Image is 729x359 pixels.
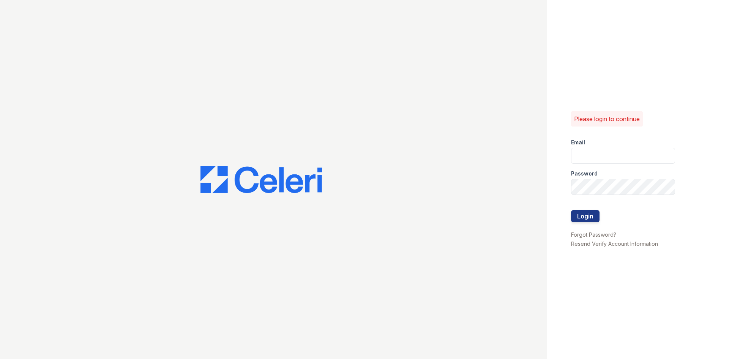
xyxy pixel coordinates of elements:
label: Password [571,170,598,177]
label: Email [571,139,585,146]
img: CE_Logo_Blue-a8612792a0a2168367f1c8372b55b34899dd931a85d93a1a3d3e32e68fde9ad4.png [200,166,322,193]
button: Login [571,210,600,222]
p: Please login to continue [574,114,640,123]
a: Forgot Password? [571,231,616,238]
a: Resend Verify Account Information [571,240,658,247]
